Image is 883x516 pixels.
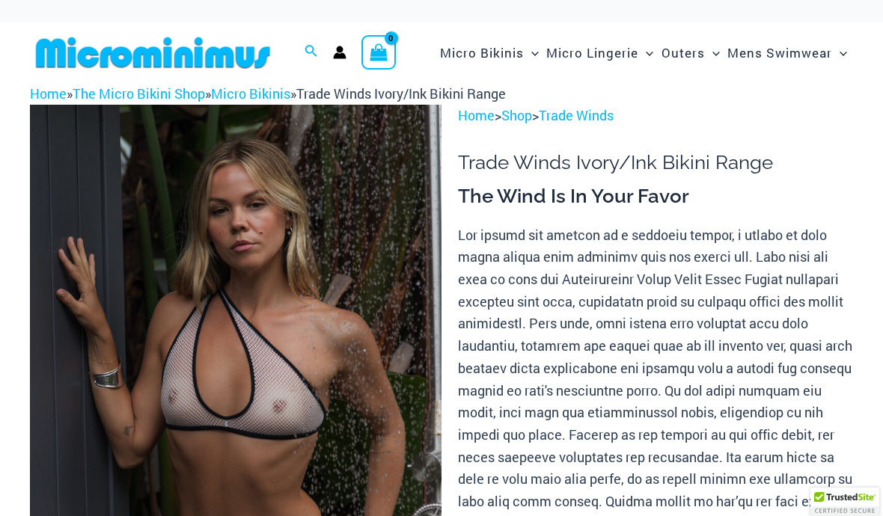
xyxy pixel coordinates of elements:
[662,34,705,72] span: Outers
[658,30,724,76] a: OutersMenu ToggleMenu Toggle
[705,34,720,72] span: Menu Toggle
[440,34,524,72] span: Micro Bikinis
[434,28,853,78] nav: Site Navigation
[546,34,638,72] span: Micro Lingerie
[458,105,853,127] p: > >
[543,30,657,76] a: Micro LingerieMenu ToggleMenu Toggle
[73,85,205,102] a: The Micro Bikini Shop
[296,85,506,102] span: Trade Winds Ivory/Ink Bikini Range
[539,106,614,124] a: Trade Winds
[305,43,318,62] a: Search icon link
[727,34,832,72] span: Mens Swimwear
[638,34,653,72] span: Menu Toggle
[361,35,396,70] a: View Shopping Cart, empty
[436,30,543,76] a: Micro BikinisMenu ToggleMenu Toggle
[30,85,67,102] a: Home
[211,85,290,102] a: Micro Bikinis
[30,85,506,102] span: » » »
[832,34,847,72] span: Menu Toggle
[458,106,495,124] a: Home
[724,30,851,76] a: Mens SwimwearMenu ToggleMenu Toggle
[458,184,853,209] h3: The Wind Is In Your Favor
[524,34,539,72] span: Menu Toggle
[501,106,532,124] a: Shop
[458,151,853,174] h1: Trade Winds Ivory/Ink Bikini Range
[810,488,879,516] div: TrustedSite Certified
[333,46,346,59] a: Account icon link
[30,36,276,70] img: MM SHOP LOGO FLAT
